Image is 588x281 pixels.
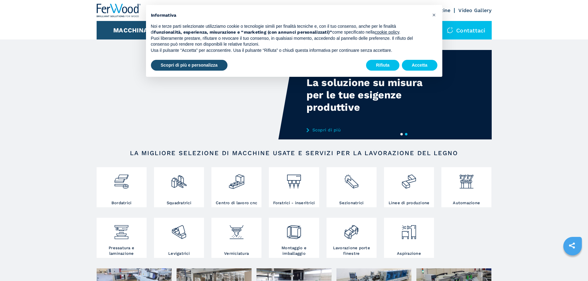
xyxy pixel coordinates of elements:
[458,7,491,13] a: Video Gallery
[447,27,453,33] img: Contattaci
[211,167,261,207] a: Centro di lavoro cnc
[270,245,317,256] h3: Montaggio e imballaggio
[154,167,204,207] a: Squadratrici
[113,219,130,240] img: pressa-strettoia.png
[269,167,319,207] a: Foratrici - inseritrici
[269,218,319,258] a: Montaggio e imballaggio
[343,169,360,190] img: sezionatrici_2.png
[402,60,437,71] button: Accetta
[441,21,492,39] div: Contattaci
[453,200,480,206] h3: Automazione
[171,169,187,190] img: squadratrici_2.png
[97,4,141,17] img: Ferwood
[366,60,399,71] button: Rifiuta
[397,251,421,256] h3: Aspirazione
[211,218,261,258] a: Verniciatura
[151,48,427,54] p: Usa il pulsante “Accetta” per acconsentire. Usa il pulsante “Rifiuta” o chiudi questa informativa...
[343,219,360,240] img: lavorazione_porte_finestre_2.png
[97,50,294,139] video: Your browser does not support the video tag.
[384,218,434,258] a: Aspirazione
[167,200,191,206] h3: Squadratrici
[286,169,302,190] img: foratrici_inseritrici_2.png
[401,219,417,240] img: aspirazione_1.png
[171,219,187,240] img: levigatrici_2.png
[151,60,227,71] button: Scopri di più e personalizza
[384,167,434,207] a: Linee di produzione
[228,219,245,240] img: verniciatura_1.png
[113,27,154,34] button: Macchinari
[154,30,332,35] strong: funzionalità, esperienza, misurazione e “marketing (con annunci personalizzati)”
[113,169,130,190] img: bordatrici_1.png
[228,169,245,190] img: centro_di_lavoro_cnc_2.png
[339,200,364,206] h3: Sezionatrici
[97,218,147,258] a: Pressatura e laminazione
[116,149,472,157] h2: LA MIGLIORE SELEZIONE DI MACCHINE USATE E SERVIZI PER LA LAVORAZIONE DEL LEGNO
[458,169,475,190] img: automazione.png
[151,12,427,19] h2: Informativa
[401,169,417,190] img: linee_di_produzione_2.png
[98,245,145,256] h3: Pressatura e laminazione
[154,218,204,258] a: Levigatrici
[327,218,377,258] a: Lavorazione porte finestre
[168,251,190,256] h3: Levigatrici
[562,253,583,276] iframe: Chat
[286,219,302,240] img: montaggio_imballaggio_2.png
[97,167,147,207] a: Bordatrici
[224,251,249,256] h3: Verniciatura
[328,245,375,256] h3: Lavorazione porte finestre
[151,23,427,35] p: Noi e terze parti selezionate utilizziamo cookie o tecnologie simili per finalità tecniche e, con...
[307,127,427,132] a: Scopri di più
[327,167,377,207] a: Sezionatrici
[389,200,430,206] h3: Linee di produzione
[564,238,580,253] a: sharethis
[216,200,257,206] h3: Centro di lavoro cnc
[429,10,439,20] button: Chiudi questa informativa
[375,30,399,35] a: cookie policy
[405,133,407,135] button: 2
[432,11,436,19] span: ×
[111,200,132,206] h3: Bordatrici
[441,167,491,207] a: Automazione
[273,200,315,206] h3: Foratrici - inseritrici
[400,133,403,135] button: 1
[151,35,427,48] p: Puoi liberamente prestare, rifiutare o revocare il tuo consenso, in qualsiasi momento, accedendo ...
